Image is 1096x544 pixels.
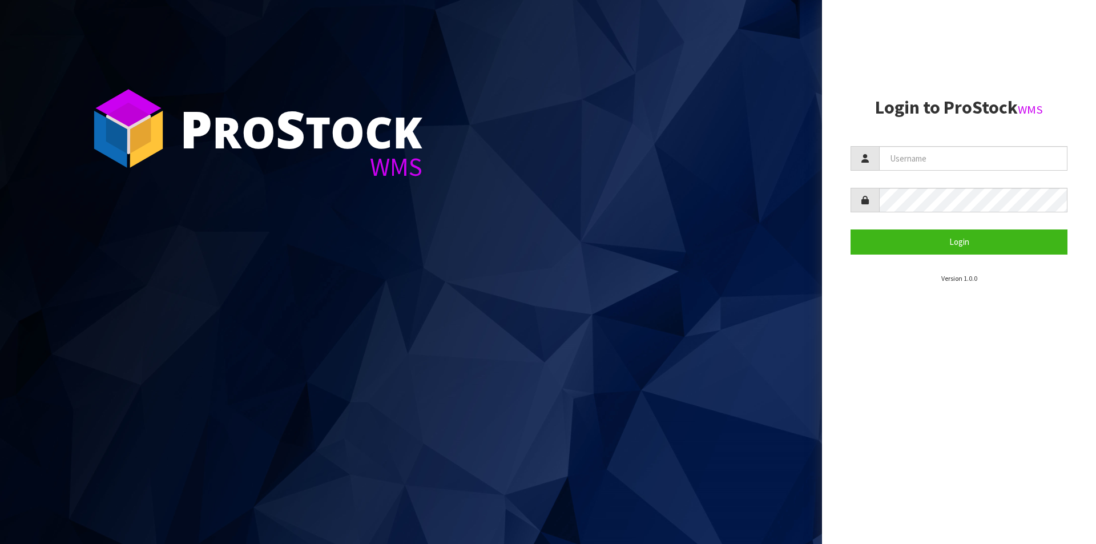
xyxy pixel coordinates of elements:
button: Login [851,229,1067,254]
h2: Login to ProStock [851,98,1067,118]
small: Version 1.0.0 [941,274,977,283]
img: ProStock Cube [86,86,171,171]
span: P [180,94,212,163]
input: Username [879,146,1067,171]
span: S [276,94,305,163]
small: WMS [1018,102,1043,117]
div: ro tock [180,103,422,154]
div: WMS [180,154,422,180]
